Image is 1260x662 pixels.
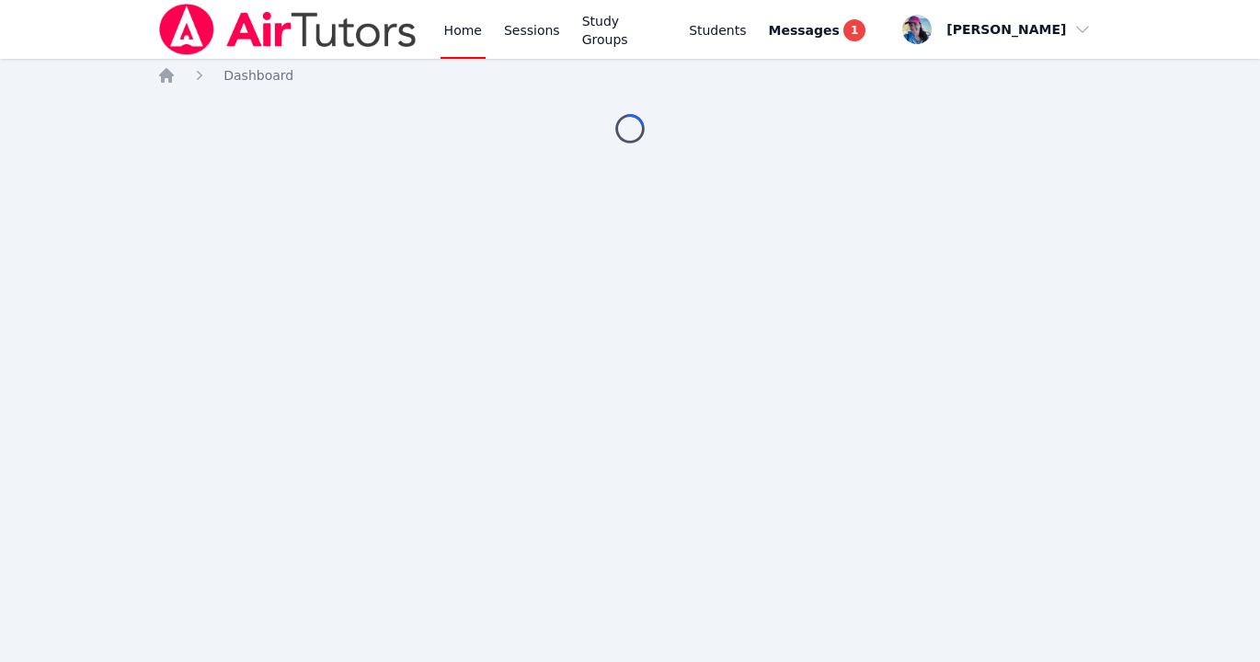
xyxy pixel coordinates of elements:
[157,4,418,55] img: Air Tutors
[223,68,293,83] span: Dashboard
[843,19,865,41] span: 1
[769,21,840,40] span: Messages
[223,66,293,85] a: Dashboard
[157,66,1103,85] nav: Breadcrumb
